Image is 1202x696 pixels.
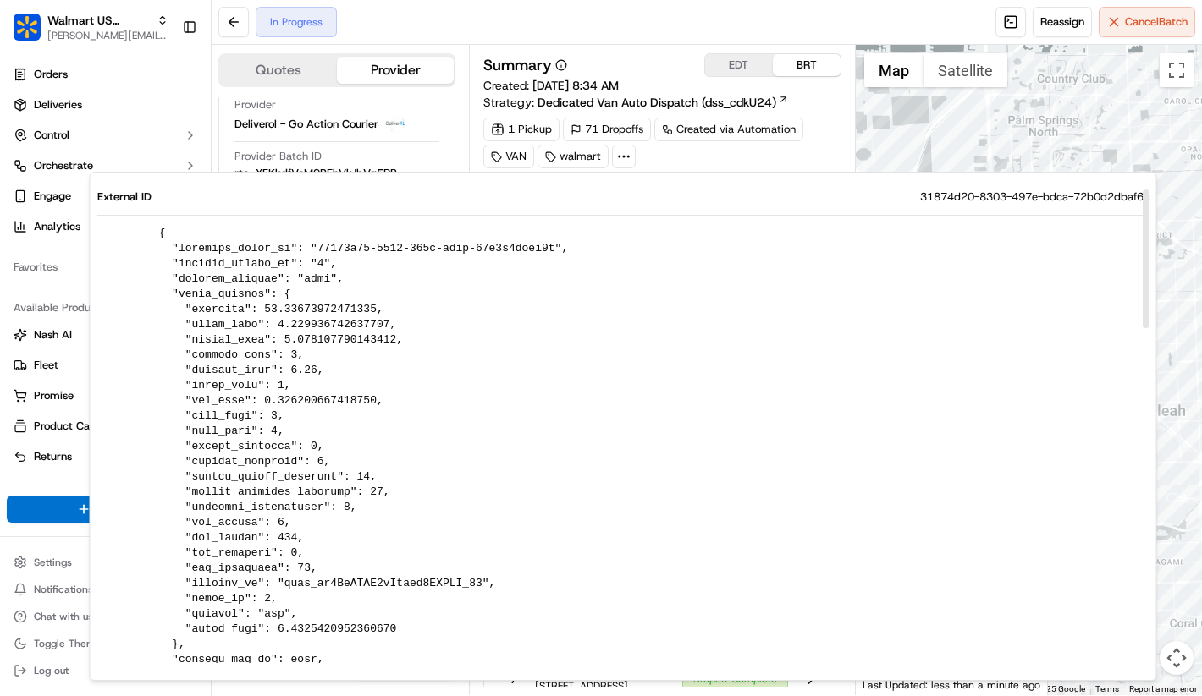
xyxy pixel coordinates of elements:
span: • [141,308,146,321]
button: Start new chat [288,167,308,187]
span: [PERSON_NAME] [52,308,137,321]
span: Provider Batch ID [234,149,322,164]
button: Toggle fullscreen view [1160,53,1194,87]
span: Fleet [34,358,58,373]
button: Reassign [1033,7,1092,37]
a: Orders [7,61,204,88]
div: 71 Dropoffs [563,118,651,141]
span: Pylon [168,419,205,432]
img: Walmart US Stores [14,14,41,41]
img: 1736555255976-a54dd68f-1ca7-489b-9aae-adbdc363a1c4 [34,263,47,277]
span: Orchestrate [34,158,93,173]
button: See all [262,216,308,237]
div: We're available if you need us! [76,178,233,192]
a: Report a map error [1129,684,1197,693]
button: Nash AI [7,321,204,348]
a: Nash AI [14,327,197,343]
button: Settings [7,551,204,574]
button: Walmart US Stores [47,12,150,29]
img: 1736555255976-a54dd68f-1ca7-489b-9aae-adbdc363a1c4 [17,162,47,192]
span: Log out [34,664,69,677]
button: EDT [705,54,773,76]
div: Last Updated: less than a minute ago [856,674,1048,695]
button: Log out [7,659,204,682]
p: Welcome 👋 [17,68,308,95]
span: Control [34,128,69,143]
img: Mariam Aslam [17,246,44,273]
button: Control [7,122,204,149]
div: Strategy: [483,94,789,111]
span: Chat with us! [34,610,96,623]
img: Nash [17,17,51,51]
h3: Summary [483,58,552,73]
button: Walmart US StoresWalmart US Stores[PERSON_NAME][EMAIL_ADDRESS][DOMAIN_NAME] [7,7,175,47]
a: Powered byPylon [119,419,205,432]
a: Deliveries [7,91,204,118]
span: Toggle Theme [34,637,102,650]
div: 📗 [17,380,30,393]
div: Start new chat [76,162,278,178]
span: API Documentation [160,378,272,395]
img: 4988371391238_9404d814bf3eb2409008_72.png [36,162,66,192]
button: Fleet [7,352,204,379]
span: Provider [234,97,276,112]
div: Past conversations [17,220,113,233]
span: Dedicated Van Auto Dispatch (dss_cdkU24) [538,94,776,111]
button: BRT [773,54,841,76]
a: Dedicated Van Auto Dispatch (dss_cdkU24) [538,94,789,111]
span: Deliverol - Go Action Courier [234,117,378,132]
div: VAN [483,145,534,168]
button: Map camera controls [1160,641,1194,675]
button: Chat with us! [7,605,204,628]
span: [PERSON_NAME] [52,262,137,276]
span: 31874d20-8303-497e-bdca-72b0d2dbaf6c [920,189,1150,205]
button: Quotes [220,57,337,84]
a: Fleet [14,358,197,373]
span: • [141,262,146,276]
span: Returns [34,449,72,464]
span: Product Catalog [34,419,115,434]
a: Analytics [7,213,204,240]
a: 💻API Documentation [136,371,278,402]
span: Promise [34,388,74,403]
button: Toggle Theme [7,632,204,655]
button: Provider [337,57,454,84]
span: [STREET_ADDRESS] [535,679,628,693]
button: Show street map [864,53,924,87]
span: Cancel Batch [1125,14,1188,30]
span: Reassign [1040,14,1084,30]
button: Promise [7,382,204,409]
button: CancelBatch [1099,7,1195,37]
button: Create [7,496,204,523]
a: Created via Automation [654,118,803,141]
span: Knowledge Base [34,378,130,395]
span: [DATE] [150,262,185,276]
button: Orchestrate [7,152,204,179]
div: 1 Pickup [483,118,560,141]
button: Show satellite imagery [924,53,1007,87]
button: Engage [7,183,204,210]
div: walmart [538,145,609,168]
span: Orders [34,67,68,82]
div: Favorites [7,254,204,281]
span: Nash AI [34,327,72,343]
button: Notifications [7,578,204,601]
a: 📗Knowledge Base [10,371,136,402]
div: Available Products [7,294,204,321]
img: profile_deliverol_nashtms.png [385,114,405,134]
span: External ID [97,189,152,205]
span: Created: [483,77,619,94]
span: rte_XEKkdfVoM9PFhVkJbVq5RP [234,166,397,181]
a: Terms (opens in new tab) [1095,684,1119,693]
div: 💻 [143,380,157,393]
a: Returns [14,449,197,464]
span: [DATE] [150,308,185,321]
span: Deliveries [34,97,82,112]
button: Product Catalog [7,413,204,440]
a: Promise [14,388,197,403]
span: Settings [34,556,72,569]
button: [PERSON_NAME][EMAIL_ADDRESS][DOMAIN_NAME] [47,29,168,42]
span: Notifications [34,583,93,596]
